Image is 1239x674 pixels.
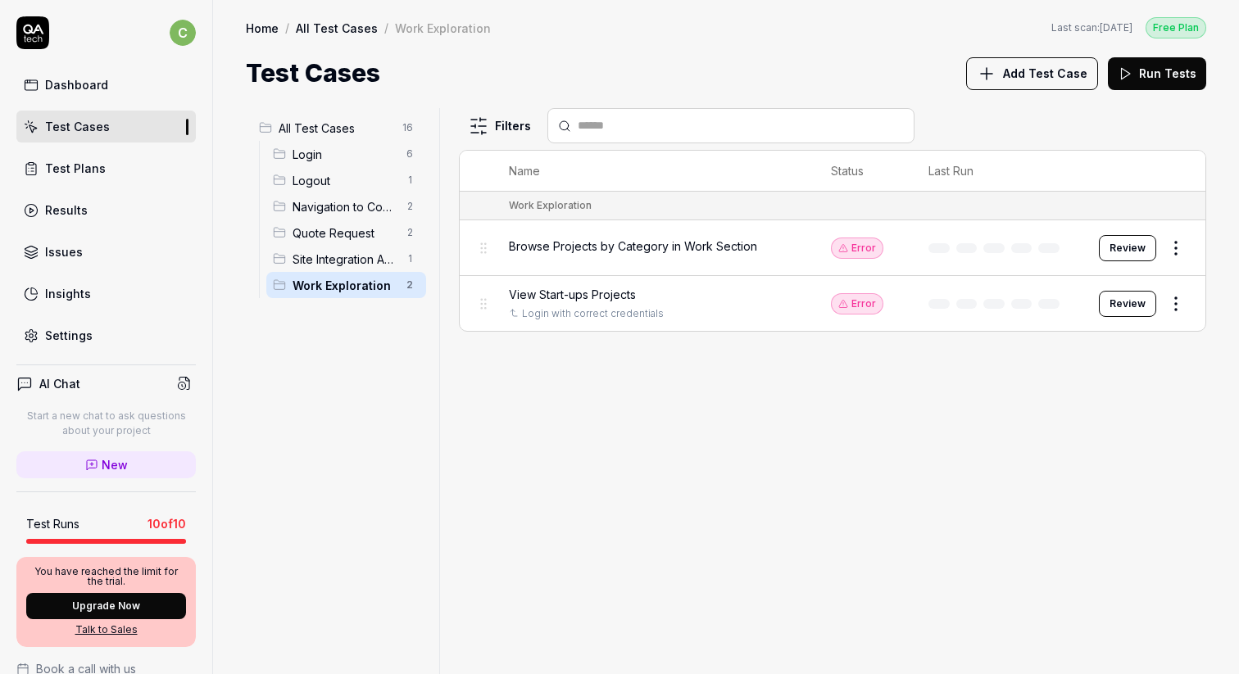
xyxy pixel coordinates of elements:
div: Free Plan [1146,17,1206,38]
div: Work Exploration [509,198,592,213]
div: Drag to reorderNavigation to Company Pages2 [266,193,426,219]
button: c [170,16,196,49]
div: Settings [45,327,93,344]
button: Review [1099,235,1156,261]
time: [DATE] [1100,21,1132,34]
th: Last Run [912,151,1082,192]
div: Work Exploration [395,20,491,36]
tr: Browse Projects by Category in Work SectionErrorReview [460,220,1205,276]
span: Browse Projects by Category in Work Section [509,237,757,255]
span: 1 [400,170,420,190]
span: Last scan: [1051,20,1132,35]
div: Insights [45,285,91,302]
a: Dashboard [16,69,196,101]
div: Drag to reorderWork Exploration2 [266,272,426,298]
span: Add Test Case [1003,65,1087,82]
div: Drag to reorderLogout1 [266,167,426,193]
div: / [285,20,289,36]
span: Logout [293,172,397,189]
a: Issues [16,236,196,268]
span: 16 [396,118,420,138]
span: View Start-ups Projects [509,286,636,303]
th: Name [492,151,815,192]
span: c [170,20,196,46]
th: Status [815,151,912,192]
div: Test Plans [45,160,106,177]
button: Filters [459,110,541,142]
div: Test Cases [45,118,110,135]
span: 6 [400,144,420,164]
p: You have reached the limit for the trial. [26,567,186,586]
button: Upgrade Now [26,593,186,619]
span: Site Integration Actions [293,251,397,268]
a: Talk to Sales [26,622,186,637]
span: Work Exploration [293,277,397,294]
div: Drag to reorderSite Integration Actions1 [266,246,426,272]
a: All Test Cases [296,20,378,36]
div: Results [45,201,88,219]
a: Home [246,20,279,36]
span: 10 of 10 [147,515,186,532]
span: 2 [400,197,420,216]
div: Issues [45,243,83,260]
button: Error [831,293,883,314]
span: New [102,456,128,473]
span: All Test Cases [279,120,393,137]
span: 2 [400,275,420,295]
div: Drag to reorderLogin6 [266,141,426,167]
a: Login with correct credentials [522,306,664,321]
a: Results [16,194,196,226]
span: Navigation to Company Pages [293,198,397,215]
p: Start a new chat to ask questions about your project [16,409,196,438]
span: 2 [400,223,420,242]
button: Review [1099,291,1156,317]
h4: AI Chat [39,375,80,392]
span: Quote Request [293,224,397,242]
button: Error [831,237,883,259]
a: Insights [16,278,196,310]
a: Test Cases [16,111,196,142]
button: Free Plan [1146,16,1206,38]
h5: Test Runs [26,517,79,532]
span: 1 [400,249,420,269]
a: New [16,451,196,478]
span: Login [293,146,397,163]
button: Last scan:[DATE] [1051,20,1132,35]
button: Add Test Case [966,57,1098,90]
div: Dashboard [45,76,108,93]
a: Settings [16,319,196,351]
div: Drag to reorderQuote Request2 [266,219,426,246]
tr: View Start-ups ProjectsLogin with correct credentialsErrorReview [460,276,1205,331]
h1: Test Cases [246,55,380,92]
a: Test Plans [16,152,196,184]
div: / [384,20,388,36]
